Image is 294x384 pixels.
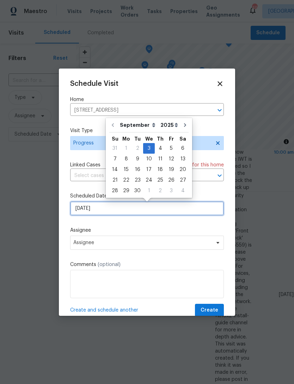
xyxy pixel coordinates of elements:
[166,143,177,153] div: 5
[132,185,143,196] div: Tue Sep 30 2025
[132,154,143,164] div: 9
[166,164,177,175] div: Fri Sep 19 2025
[70,96,224,103] label: Home
[70,307,138,314] span: Create and schedule another
[109,143,121,154] div: Sun Aug 31 2025
[155,175,166,185] div: Thu Sep 25 2025
[70,227,224,234] label: Assignee
[215,171,225,181] button: Open
[121,154,132,164] div: 8
[121,175,132,185] div: Mon Sep 22 2025
[166,186,177,196] div: 3
[155,164,166,175] div: Thu Sep 18 2025
[143,165,155,175] div: 17
[121,186,132,196] div: 29
[73,240,212,246] span: Assignee
[180,118,190,132] button: Go to next month
[121,175,132,185] div: 22
[98,262,121,267] span: (optional)
[132,164,143,175] div: Tue Sep 16 2025
[166,154,177,164] div: Fri Sep 12 2025
[70,80,118,87] span: Schedule Visit
[70,170,204,181] input: Select cases
[143,186,155,196] div: 1
[109,185,121,196] div: Sun Sep 28 2025
[121,185,132,196] div: Mon Sep 29 2025
[177,164,189,175] div: Sat Sep 20 2025
[143,143,155,153] div: 3
[179,136,186,141] abbr: Saturday
[177,154,189,164] div: 13
[121,165,132,175] div: 15
[109,186,121,196] div: 28
[143,185,155,196] div: Wed Oct 01 2025
[155,186,166,196] div: 2
[122,136,130,141] abbr: Monday
[73,140,210,147] span: Progress
[70,201,224,215] input: M/D/YYYY
[109,175,121,185] div: 21
[70,127,224,134] label: Visit Type
[177,175,189,185] div: 27
[177,186,189,196] div: 4
[177,143,189,153] div: 6
[143,175,155,185] div: Wed Sep 24 2025
[109,175,121,185] div: Sun Sep 21 2025
[132,165,143,175] div: 16
[155,185,166,196] div: Thu Oct 02 2025
[121,143,132,153] div: 1
[215,105,225,115] button: Open
[159,120,180,130] select: Year
[201,306,218,315] span: Create
[169,136,174,141] abbr: Friday
[166,175,177,185] div: Fri Sep 26 2025
[132,143,143,154] div: Tue Sep 02 2025
[177,165,189,175] div: 20
[155,143,166,154] div: Thu Sep 04 2025
[166,165,177,175] div: 19
[143,154,155,164] div: 10
[109,165,121,175] div: 14
[109,164,121,175] div: Sun Sep 14 2025
[112,136,118,141] abbr: Sunday
[121,164,132,175] div: Mon Sep 15 2025
[121,154,132,164] div: Mon Sep 08 2025
[177,143,189,154] div: Sat Sep 06 2025
[143,143,155,154] div: Wed Sep 03 2025
[132,186,143,196] div: 30
[132,175,143,185] div: Tue Sep 23 2025
[132,154,143,164] div: Tue Sep 09 2025
[70,105,204,116] input: Enter in an address
[143,175,155,185] div: 24
[166,154,177,164] div: 12
[155,154,166,164] div: Thu Sep 11 2025
[143,164,155,175] div: Wed Sep 17 2025
[118,120,159,130] select: Month
[70,161,100,169] span: Linked Cases
[166,175,177,185] div: 26
[143,154,155,164] div: Wed Sep 10 2025
[155,143,166,153] div: 4
[121,143,132,154] div: Mon Sep 01 2025
[155,165,166,175] div: 18
[177,175,189,185] div: Sat Sep 27 2025
[108,118,118,132] button: Go to previous month
[145,136,153,141] abbr: Wednesday
[70,261,224,268] label: Comments
[109,143,121,153] div: 31
[195,304,224,317] button: Create
[166,143,177,154] div: Fri Sep 05 2025
[216,80,224,88] span: Close
[134,136,141,141] abbr: Tuesday
[157,136,164,141] abbr: Thursday
[132,175,143,185] div: 23
[70,193,224,200] label: Scheduled Date
[132,143,143,153] div: 2
[155,154,166,164] div: 11
[177,185,189,196] div: Sat Oct 04 2025
[109,154,121,164] div: Sun Sep 07 2025
[177,154,189,164] div: Sat Sep 13 2025
[109,154,121,164] div: 7
[166,185,177,196] div: Fri Oct 03 2025
[155,175,166,185] div: 25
